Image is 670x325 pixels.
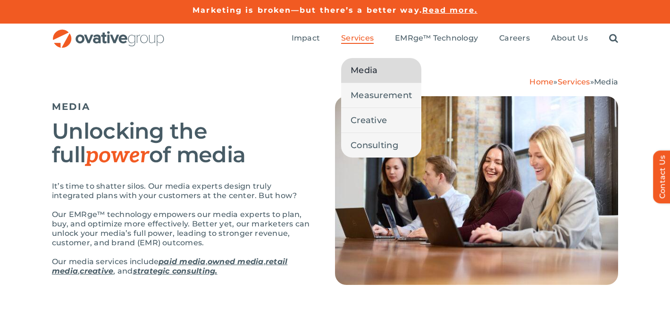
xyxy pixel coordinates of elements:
[499,33,530,44] a: Careers
[52,257,311,276] p: Our media services include , , , , and
[52,28,165,37] a: OG_Full_horizontal_RGB
[609,33,618,44] a: Search
[395,33,478,43] span: EMRge™ Technology
[551,33,588,44] a: About Us
[351,139,398,152] span: Consulting
[422,6,477,15] a: Read more.
[133,267,218,275] a: strategic consulting.
[551,33,588,43] span: About Us
[341,83,421,108] a: Measurement
[80,267,113,275] a: creative
[52,182,311,200] p: It’s time to shatter silos. Our media experts design truly integrated plans with your customers a...
[52,101,311,112] h5: MEDIA
[341,33,374,43] span: Services
[52,257,287,275] a: retail media
[335,96,618,285] img: Media – Hero
[351,114,387,127] span: Creative
[159,257,205,266] a: paid media
[85,142,149,169] em: power
[594,77,618,86] span: Media
[52,119,311,167] h2: Unlocking the full of media
[292,33,320,44] a: Impact
[193,6,422,15] a: Marketing is broken—but there’s a better way.
[341,108,421,133] a: Creative
[341,33,374,44] a: Services
[292,24,618,54] nav: Menu
[558,77,590,86] a: Services
[395,33,478,44] a: EMRge™ Technology
[341,133,421,158] a: Consulting
[292,33,320,43] span: Impact
[208,257,264,266] a: owned media
[529,77,553,86] a: Home
[351,89,412,102] span: Measurement
[529,77,618,86] span: » »
[499,33,530,43] span: Careers
[351,64,377,77] span: Media
[341,58,421,83] a: Media
[52,210,311,248] p: Our EMRge™ technology empowers our media experts to plan, buy, and optimize more effectively. Bet...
